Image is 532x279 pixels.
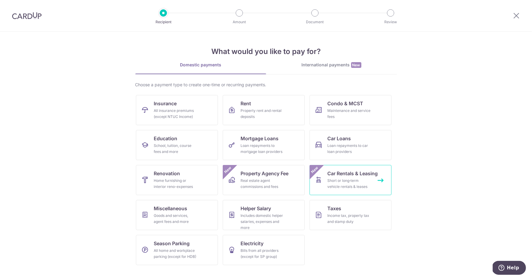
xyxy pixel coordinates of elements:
[328,213,371,225] div: Income tax, property tax and stamp duty
[223,165,305,195] a: Property Agency FeeReal estate agent commissions and feesNew
[136,200,218,230] a: MiscellaneousGoods and services, agent fees and more
[351,62,361,68] span: New
[135,62,266,68] div: Domestic payments
[135,82,397,88] div: Choose a payment type to create one-time or recurring payments.
[493,261,526,276] iframe: Opens a widget where you can find more information
[14,4,27,10] span: Help
[241,240,264,247] span: Electricity
[154,170,180,177] span: Renovation
[154,143,197,155] div: School, tuition, course fees and more
[223,235,305,265] a: ElectricityBills from all providers (except for SP group)
[223,130,305,160] a: Mortgage LoansLoan repayments to mortgage loan providers
[241,143,284,155] div: Loan repayments to mortgage loan providers
[328,108,371,120] div: Maintenance and service fees
[12,12,42,19] img: CardUp
[328,143,371,155] div: Loan repayments to car loan providers
[241,135,279,142] span: Mortgage Loans
[241,205,271,212] span: Helper Salary
[368,19,413,25] p: Review
[223,200,305,230] a: Helper SalaryIncludes domestic helper salaries, expenses and more
[154,240,190,247] span: Season Parking
[310,130,392,160] a: Car LoansLoan repayments to car loan providers
[154,100,177,107] span: Insurance
[310,165,320,175] span: New
[328,205,342,212] span: Taxes
[223,165,233,175] span: New
[241,170,289,177] span: Property Agency Fee
[310,200,392,230] a: TaxesIncome tax, property tax and stamp duty
[136,130,218,160] a: EducationSchool, tuition, course fees and more
[266,62,397,68] div: International payments
[154,248,197,260] div: All home and workplace parking (except for HDB)
[241,108,284,120] div: Property rent and rental deposits
[136,95,218,125] a: InsuranceAll insurance premiums (except NTUC Income)
[310,165,392,195] a: Car Rentals & LeasingShort or long‑term vehicle rentals & leasesNew
[154,135,178,142] span: Education
[328,170,378,177] span: Car Rentals & Leasing
[241,178,284,190] div: Real estate agent commissions and fees
[154,205,187,212] span: Miscellaneous
[241,213,284,231] div: Includes domestic helper salaries, expenses and more
[310,95,392,125] a: Condo & MCSTMaintenance and service fees
[241,248,284,260] div: Bills from all providers (except for SP group)
[293,19,337,25] p: Document
[136,235,218,265] a: Season ParkingAll home and workplace parking (except for HDB)
[136,165,218,195] a: RenovationHome furnishing or interior reno-expenses
[154,178,197,190] div: Home furnishing or interior reno-expenses
[241,100,251,107] span: Rent
[154,213,197,225] div: Goods and services, agent fees and more
[154,108,197,120] div: All insurance premiums (except NTUC Income)
[328,100,364,107] span: Condo & MCST
[217,19,262,25] p: Amount
[223,95,305,125] a: RentProperty rent and rental deposits
[328,135,351,142] span: Car Loans
[328,178,371,190] div: Short or long‑term vehicle rentals & leases
[135,46,397,57] h4: What would you like to pay for?
[141,19,186,25] p: Recipient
